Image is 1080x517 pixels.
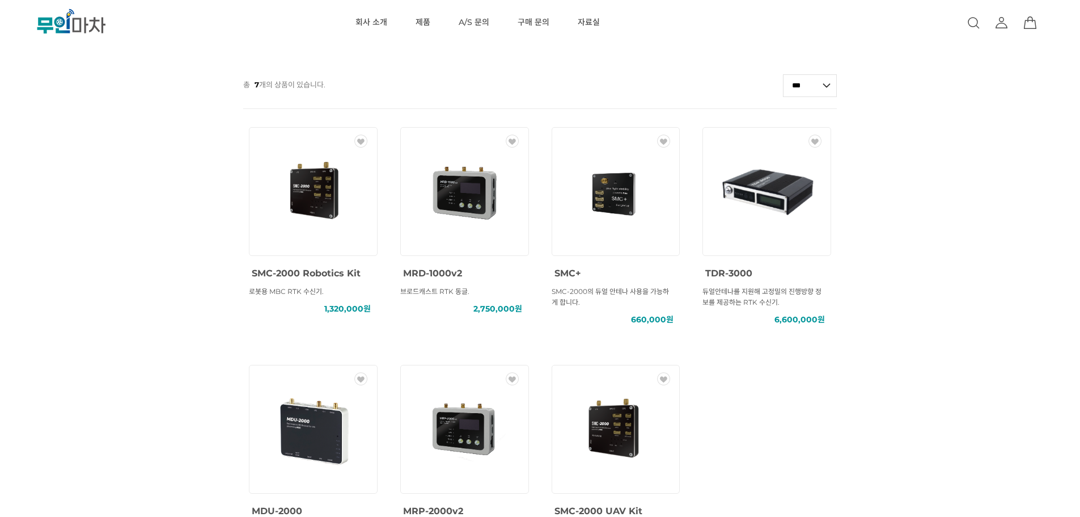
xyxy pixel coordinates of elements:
span: 듀얼안테나를 지원해 고정밀의 진행방향 정보를 제공하는 RTK 수신기. [702,287,821,306]
img: TDR-3000 [716,140,818,242]
span: 660,000원 [631,314,674,325]
span: 브로드캐스트 RTK 동글. [400,287,469,296]
img: SMC+ [565,140,667,242]
a: SMC-2000 UAV Kit [554,503,642,517]
a: MRD-1000v2 [403,266,462,279]
span: SMC-2000 UAV Kit [554,506,642,516]
img: MRP-2000v2 [413,378,515,480]
img: MDU-2000 [262,378,364,480]
a: TDR-3000 [705,266,752,279]
span: 6,600,000원 [774,314,825,325]
a: SMC-2000 Robotics Kit [252,266,361,279]
span: MDU-2000 [252,506,302,516]
span: 1,320,000원 [324,304,371,314]
span: 로봇용 MBC RTK 수신기. [249,287,324,296]
img: SMC-2000 UAV Kit [565,378,667,480]
a: SMC+ [554,266,581,279]
p: 총 개의 상품이 있습니다. [243,74,325,95]
span: MRD-1000v2 [403,268,462,279]
a: MRP-2000v2 [403,503,463,517]
img: SMC-2000 Robotics Kit [262,140,364,242]
span: SMC+ [554,268,581,279]
a: MDU-2000 [252,503,302,517]
span: TDR-3000 [705,268,752,279]
img: MRD-1000v2 [413,140,515,242]
span: SMC-2000 Robotics Kit [252,268,361,279]
span: MRP-2000v2 [403,506,463,516]
strong: 7 [255,80,259,89]
span: SMC-2000의 듀얼 안테나 사용을 가능하게 합니다. [552,287,669,306]
span: 2,750,000원 [473,304,522,314]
